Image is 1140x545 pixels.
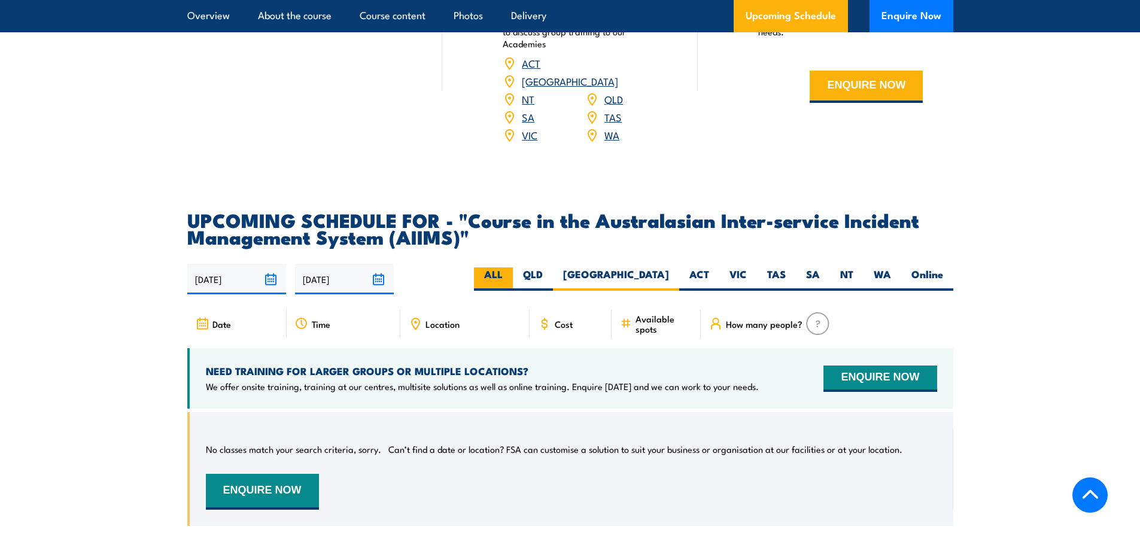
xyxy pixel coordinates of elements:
[212,319,231,329] span: Date
[553,267,679,291] label: [GEOGRAPHIC_DATA]
[604,127,619,142] a: WA
[206,474,319,510] button: ENQUIRE NOW
[206,364,759,377] h4: NEED TRAINING FOR LARGER GROUPS OR MULTIPLE LOCATIONS?
[679,267,719,291] label: ACT
[604,109,622,124] a: TAS
[206,380,759,392] p: We offer onsite training, training at our centres, multisite solutions as well as online training...
[757,267,796,291] label: TAS
[513,267,553,291] label: QLD
[555,319,573,329] span: Cost
[312,319,330,329] span: Time
[388,443,902,455] p: Can’t find a date or location? FSA can customise a solution to suit your business or organisation...
[187,211,953,245] h2: UPCOMING SCHEDULE FOR - "Course in the Australasian Inter-service Incident Management System (AII...
[726,319,802,329] span: How many people?
[474,267,513,291] label: ALL
[522,109,534,124] a: SA
[522,56,540,70] a: ACT
[901,267,953,291] label: Online
[810,71,923,103] button: ENQUIRE NOW
[719,267,757,291] label: VIC
[206,443,381,455] p: No classes match your search criteria, sorry.
[187,264,286,294] input: From date
[830,267,864,291] label: NT
[604,92,623,106] a: QLD
[295,264,394,294] input: To date
[522,74,618,88] a: [GEOGRAPHIC_DATA]
[522,127,537,142] a: VIC
[823,366,937,392] button: ENQUIRE NOW
[864,267,901,291] label: WA
[522,92,534,106] a: NT
[425,319,460,329] span: Location
[796,267,830,291] label: SA
[636,313,692,334] span: Available spots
